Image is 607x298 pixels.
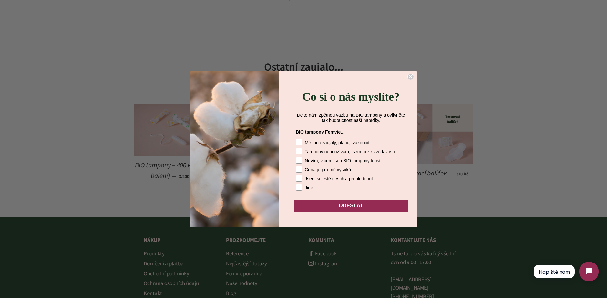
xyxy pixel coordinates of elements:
div: Nevím, v čem jsou BIO tampony lepší [305,158,380,163]
div: Cena je pro mě vysoká [305,167,351,172]
iframe: Tidio Chat [528,256,604,287]
div: Jsem si ještě nestihla prohlédnout [305,176,373,181]
span: Co si o nás myslíte? [302,90,400,103]
legend: BIO tampony Femvie... [296,129,345,136]
span: Dejte nám zpětnou vazbu na BIO tampony a ovlivněte tak budoucnost naší nabídky. [297,113,405,123]
button: Close dialog [407,74,414,80]
div: Jiné [305,185,313,190]
div: Tampony nepoužívám, jsem tu ze zvědavosti [305,149,395,154]
button: ODESLAT [294,200,408,212]
div: Mě moc zaujaly, plánuji zakoupit [305,140,370,145]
